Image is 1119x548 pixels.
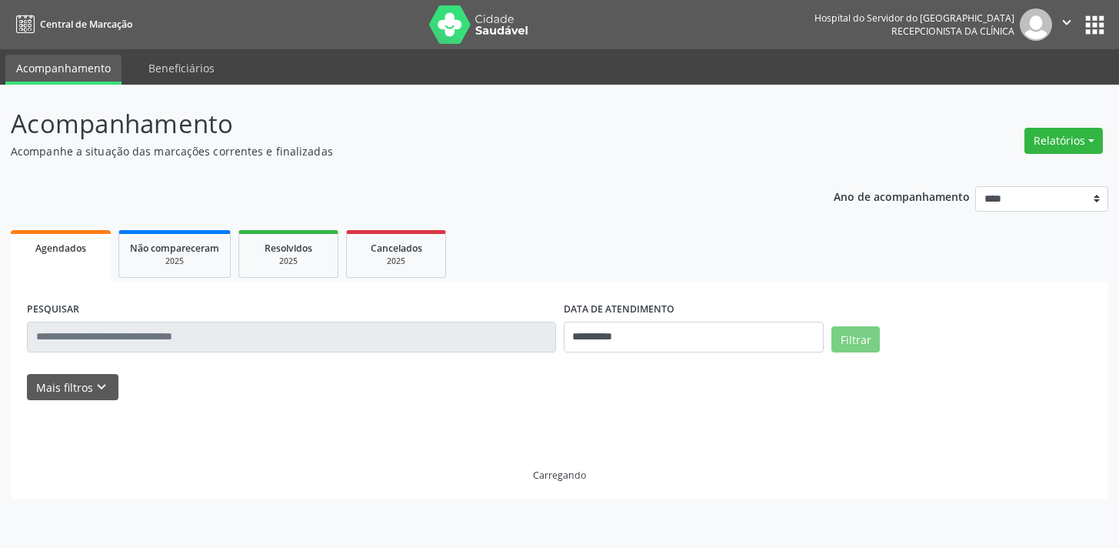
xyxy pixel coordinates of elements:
[564,298,674,322] label: DATA DE ATENDIMENTO
[11,12,132,37] a: Central de Marcação
[138,55,225,82] a: Beneficiários
[1020,8,1052,41] img: img
[250,256,327,267] div: 2025
[1024,128,1103,154] button: Relatórios
[831,326,880,353] button: Filtrar
[533,469,586,482] div: Carregando
[35,242,86,255] span: Agendados
[27,374,118,401] button: Mais filtroskeyboard_arrow_down
[27,298,79,322] label: PESQUISAR
[130,256,219,267] div: 2025
[891,25,1014,38] span: Recepcionista da clínica
[1058,14,1075,31] i: 
[130,242,219,255] span: Não compareceram
[11,105,779,143] p: Acompanhamento
[358,256,435,267] div: 2025
[814,12,1014,25] div: Hospital do Servidor do [GEOGRAPHIC_DATA]
[371,242,422,255] span: Cancelados
[5,55,122,85] a: Acompanhamento
[834,186,970,205] p: Ano de acompanhamento
[1052,8,1081,41] button: 
[40,18,132,31] span: Central de Marcação
[265,242,312,255] span: Resolvidos
[1081,12,1108,38] button: apps
[11,143,779,159] p: Acompanhe a situação das marcações correntes e finalizadas
[93,379,110,396] i: keyboard_arrow_down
